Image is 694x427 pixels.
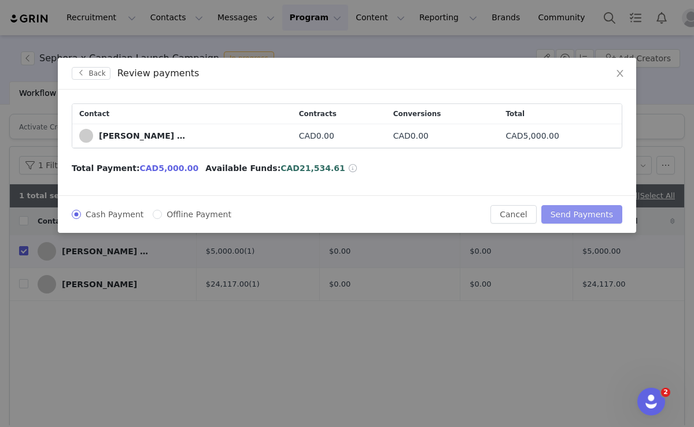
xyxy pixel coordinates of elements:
[393,109,441,119] span: Conversions
[117,67,200,80] div: Review payments
[162,210,236,219] span: Offline Payment
[615,69,625,78] i: icon: close
[140,164,199,173] span: CAD5,000.00
[280,164,345,173] span: CAD21,534.61
[490,205,536,224] button: Cancel
[505,109,525,119] span: Total
[604,58,636,90] button: Close
[72,162,140,174] span: Total Payment:
[72,67,110,80] button: Back
[299,109,337,119] span: Contracts
[393,130,429,142] span: CAD0.00
[661,388,670,397] span: 2
[81,210,148,219] span: Cash Payment
[637,388,665,415] iframe: Intercom live chat
[299,131,334,140] span: CAD0.00
[541,205,622,224] button: Send Payments
[99,131,186,140] div: [PERSON_NAME] [PERSON_NAME]
[79,129,186,143] a: [PERSON_NAME] [PERSON_NAME]
[505,131,559,140] span: CAD5,000.00
[79,109,109,119] span: Contact
[205,162,280,174] span: Available Funds:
